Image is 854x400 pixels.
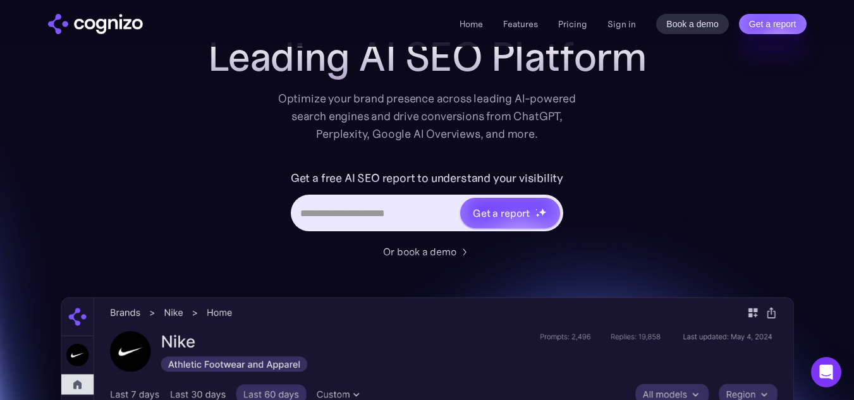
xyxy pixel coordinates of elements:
[739,14,807,34] a: Get a report
[291,168,563,188] label: Get a free AI SEO report to understand your visibility
[272,90,583,143] div: Optimize your brand presence across leading AI-powered search engines and drive conversions from ...
[460,18,483,30] a: Home
[48,14,143,34] a: home
[48,14,143,34] img: cognizo logo
[291,168,563,238] form: Hero URL Input Form
[539,208,547,216] img: star
[535,209,537,210] img: star
[473,205,530,221] div: Get a report
[607,16,636,32] a: Sign in
[383,244,472,259] a: Or book a demo
[208,34,647,80] h1: Leading AI SEO Platform
[656,14,729,34] a: Book a demo
[459,197,561,229] a: Get a reportstarstarstar
[535,213,540,217] img: star
[383,244,456,259] div: Or book a demo
[811,357,841,387] div: Open Intercom Messenger
[503,18,538,30] a: Features
[558,18,587,30] a: Pricing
